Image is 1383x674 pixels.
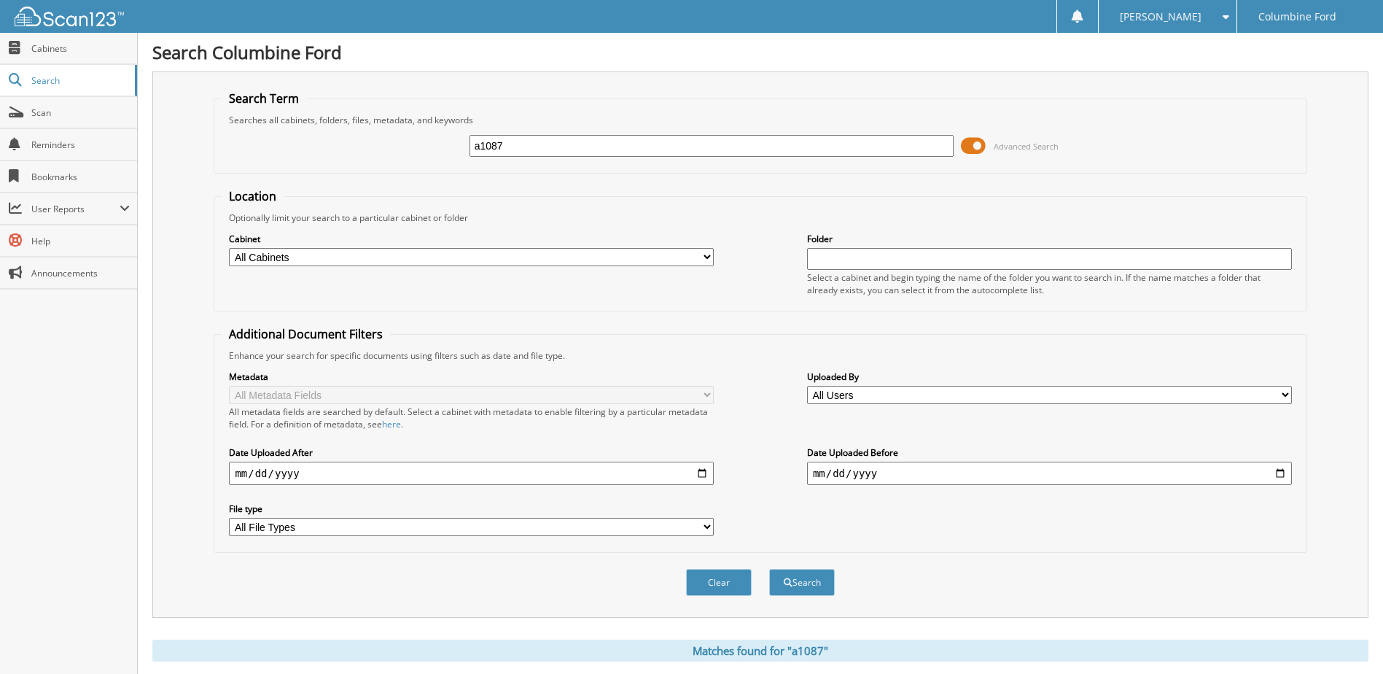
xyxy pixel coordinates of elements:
[807,233,1292,245] label: Folder
[807,371,1292,383] label: Uploaded By
[807,271,1292,296] div: Select a cabinet and begin typing the name of the folder you want to search in. If the name match...
[31,235,130,247] span: Help
[1258,12,1336,21] span: Columbine Ford
[229,503,714,515] label: File type
[222,326,390,342] legend: Additional Document Filters
[31,42,130,55] span: Cabinets
[229,462,714,485] input: start
[229,371,714,383] label: Metadata
[222,212,1298,224] div: Optionally limit your search to a particular cabinet or folder
[31,139,130,151] span: Reminders
[222,90,306,106] legend: Search Term
[807,446,1292,459] label: Date Uploaded Before
[31,74,128,87] span: Search
[807,462,1292,485] input: end
[686,569,752,596] button: Clear
[229,406,714,430] div: All metadata fields are searched by default. Select a cabinet with metadata to enable filtering b...
[31,267,130,279] span: Announcements
[229,446,714,459] label: Date Uploaded After
[382,418,401,430] a: here
[222,349,1298,362] div: Enhance your search for specific documents using filters such as date and file type.
[994,141,1059,152] span: Advanced Search
[222,188,284,204] legend: Location
[1120,12,1201,21] span: [PERSON_NAME]
[31,203,120,215] span: User Reports
[229,233,714,245] label: Cabinet
[15,7,124,26] img: scan123-logo-white.svg
[31,106,130,119] span: Scan
[152,40,1368,64] h1: Search Columbine Ford
[222,114,1298,126] div: Searches all cabinets, folders, files, metadata, and keywords
[31,171,130,183] span: Bookmarks
[152,640,1368,662] div: Matches found for "a1087"
[769,569,835,596] button: Search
